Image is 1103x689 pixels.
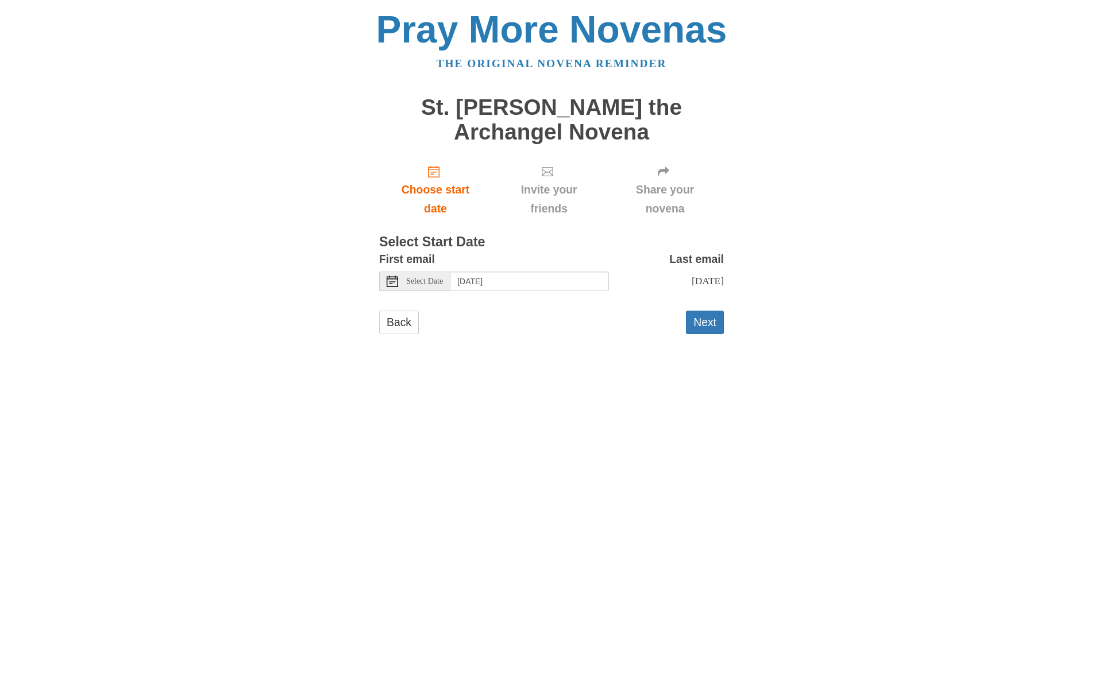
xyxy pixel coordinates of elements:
a: The original novena reminder [437,57,667,69]
h3: Select Start Date [379,235,724,250]
span: Invite your friends [503,180,595,218]
div: Click "Next" to confirm your start date first. [492,156,606,224]
label: Last email [669,250,724,269]
div: Click "Next" to confirm your start date first. [606,156,724,224]
span: Share your novena [618,180,712,218]
a: Back [379,311,419,334]
span: [DATE] [692,275,724,287]
h1: St. [PERSON_NAME] the Archangel Novena [379,95,724,144]
a: Choose start date [379,156,492,224]
label: First email [379,250,435,269]
a: Pray More Novenas [376,8,727,51]
button: Next [686,311,724,334]
span: Select Date [406,277,443,285]
span: Choose start date [391,180,480,218]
